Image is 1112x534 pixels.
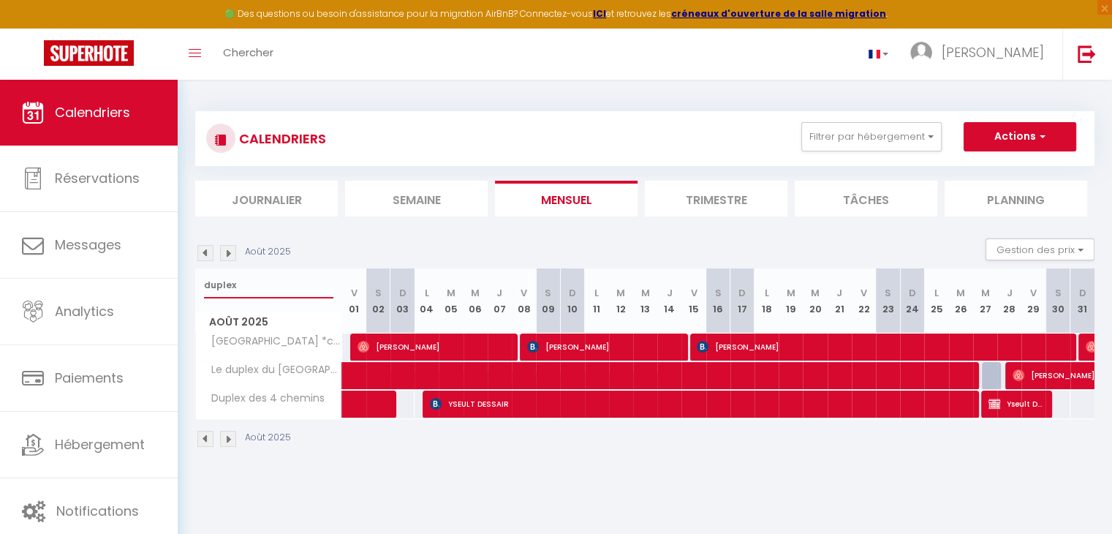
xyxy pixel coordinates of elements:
abbr: D [569,286,576,300]
button: Actions [964,122,1076,151]
th: 13 [633,268,657,334]
span: Notifications [56,502,139,520]
abbr: D [909,286,916,300]
a: Chercher [212,29,284,80]
abbr: S [375,286,382,300]
th: 07 [488,268,512,334]
th: 18 [754,268,779,334]
span: [PERSON_NAME] [527,333,680,361]
th: 25 [924,268,948,334]
th: 17 [730,268,754,334]
button: Filtrer par hébergement [801,122,942,151]
th: 19 [779,268,803,334]
span: Hébergement [55,435,145,454]
abbr: J [1007,286,1013,300]
th: 23 [876,268,900,334]
span: [PERSON_NAME] [358,333,510,361]
th: 04 [415,268,439,334]
a: créneaux d'ouverture de la salle migration [671,7,886,20]
span: [GEOGRAPHIC_DATA] *centre ville* [198,334,344,350]
abbr: J [667,286,673,300]
th: 21 [828,268,852,334]
th: 09 [536,268,560,334]
abbr: D [399,286,406,300]
abbr: V [690,286,697,300]
th: 24 [900,268,924,334]
input: Rechercher un logement... [204,272,333,298]
abbr: L [594,286,599,300]
abbr: D [738,286,746,300]
button: Ouvrir le widget de chat LiveChat [12,6,56,50]
abbr: S [885,286,891,300]
abbr: L [934,286,939,300]
abbr: D [1079,286,1086,300]
span: YSEULT DESSAIR [430,390,969,418]
abbr: M [980,286,989,300]
abbr: V [351,286,358,300]
span: Réservations [55,169,140,187]
abbr: M [447,286,455,300]
h3: CALENDRIERS [235,122,326,155]
span: Paiements [55,369,124,387]
span: Analytics [55,302,114,320]
span: Yseult DESSAIR [988,390,1045,418]
button: Gestion des prix [986,238,1094,260]
th: 06 [464,268,488,334]
abbr: S [715,286,722,300]
th: 03 [390,268,415,334]
abbr: V [861,286,867,300]
abbr: J [496,286,502,300]
abbr: L [765,286,769,300]
th: 29 [1021,268,1045,334]
th: 11 [585,268,609,334]
img: Super Booking [44,40,134,66]
th: 28 [997,268,1021,334]
li: Planning [945,181,1087,217]
span: [PERSON_NAME] [942,43,1044,61]
th: 01 [342,268,366,334]
span: Calendriers [55,103,130,121]
span: Août 2025 [196,312,341,333]
th: 16 [706,268,730,334]
abbr: J [836,286,842,300]
abbr: L [425,286,429,300]
abbr: S [545,286,551,300]
th: 20 [803,268,827,334]
th: 22 [852,268,876,334]
li: Mensuel [495,181,638,217]
th: 26 [949,268,973,334]
span: Duplex des 4 chemins [198,391,328,407]
th: 31 [1070,268,1094,334]
img: ... [910,42,932,64]
abbr: M [641,286,650,300]
th: 14 [657,268,681,334]
span: Le duplex du [GEOGRAPHIC_DATA] [198,362,344,378]
abbr: S [1054,286,1061,300]
p: Août 2025 [245,431,291,445]
th: 15 [681,268,706,334]
span: Chercher [223,45,273,60]
abbr: M [616,286,625,300]
abbr: M [956,286,965,300]
li: Trimestre [645,181,787,217]
li: Journalier [195,181,338,217]
th: 05 [439,268,463,334]
th: 30 [1045,268,1070,334]
abbr: M [471,286,480,300]
p: Août 2025 [245,245,291,259]
a: ICI [593,7,606,20]
th: 10 [560,268,584,334]
span: Messages [55,236,121,254]
a: ... [PERSON_NAME] [899,29,1062,80]
abbr: M [787,286,795,300]
span: [PERSON_NAME] [697,333,1067,361]
th: 02 [366,268,390,334]
li: Tâches [795,181,937,217]
th: 27 [973,268,997,334]
img: logout [1078,45,1096,63]
abbr: V [1030,286,1037,300]
abbr: M [811,286,820,300]
li: Semaine [345,181,488,217]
